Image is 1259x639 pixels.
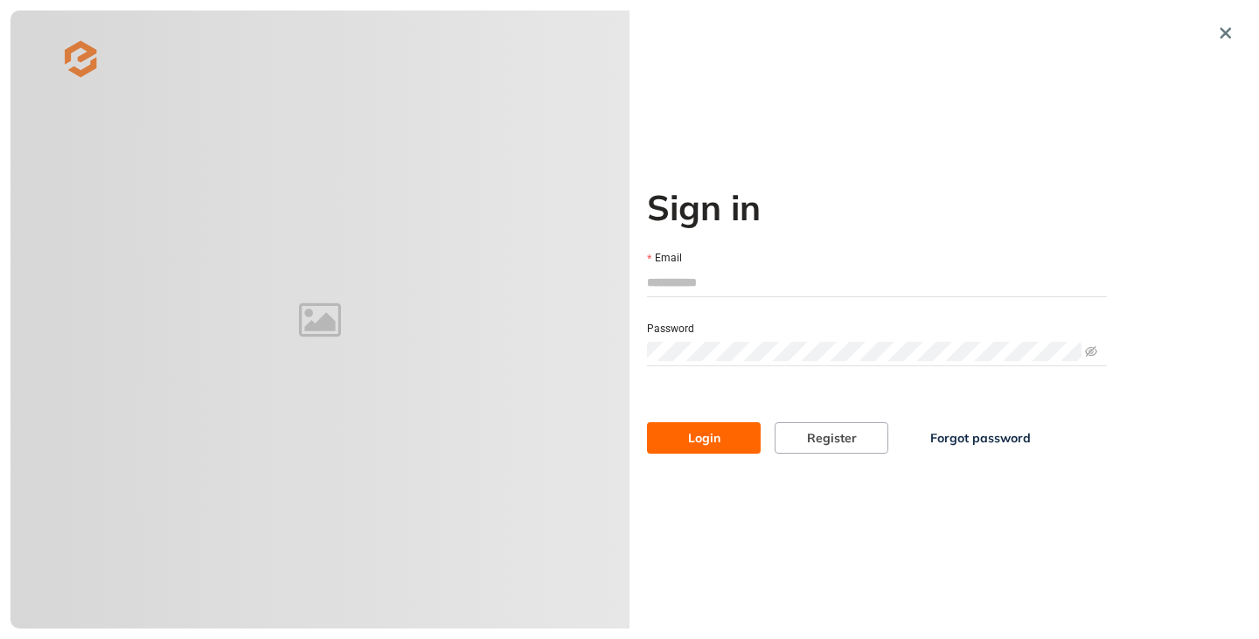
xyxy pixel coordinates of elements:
label: Email [647,250,682,267]
span: eye-invisible [1085,345,1097,358]
span: Register [807,428,857,448]
input: Password [647,342,1082,361]
button: Forgot password [902,422,1059,454]
h2: Sign in [647,186,1107,228]
button: Register [775,422,888,454]
span: Login [688,428,720,448]
label: Password [647,321,694,337]
span: Forgot password [930,428,1031,448]
button: Login [647,422,761,454]
input: Email [647,269,1107,295]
